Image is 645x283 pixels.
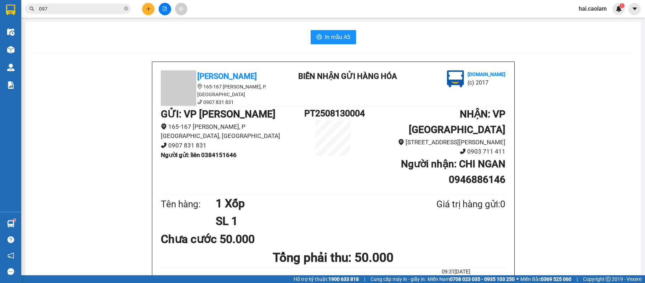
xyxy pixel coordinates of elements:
[161,197,216,212] div: Tên hàng:
[616,6,622,12] img: icon-new-feature
[197,99,202,104] span: phone
[407,268,505,276] li: 09:31[DATE]
[216,212,402,230] h1: SL 1
[298,72,397,81] b: BIÊN NHẬN GỬI HÀNG HÓA
[161,83,288,98] li: 165-167 [PERSON_NAME], P. [GEOGRAPHIC_DATA]
[401,158,505,185] b: Người nhận : CHI NGAN 0946886146
[516,278,519,281] span: ⚪️
[161,122,305,141] li: 165-167 [PERSON_NAME], P [GEOGRAPHIC_DATA], [GEOGRAPHIC_DATA]
[124,6,128,11] span: close-circle
[175,3,187,15] button: aim
[325,33,350,41] span: In mẫu A5
[161,230,275,248] div: Chưa cước 50.000
[460,148,466,154] span: phone
[161,98,288,106] li: 0907 831 831
[619,3,624,8] sup: 1
[398,139,404,145] span: environment
[7,268,14,275] span: message
[402,197,505,212] div: Giá trị hàng gửi: 0
[159,3,171,15] button: file-add
[468,78,505,87] li: (c) 2017
[447,70,464,87] img: logo.jpg
[197,84,202,89] span: environment
[7,64,15,71] img: warehouse-icon
[161,142,167,148] span: phone
[161,248,506,267] h1: Tổng phải thu: 50.000
[520,275,571,283] span: Miền Bắc
[161,141,305,150] li: 0907 831 831
[428,275,515,283] span: Miền Nam
[362,147,506,156] li: 0903 711 411
[362,138,506,147] li: [STREET_ADDRESS][PERSON_NAME]
[161,108,276,120] b: GỬI : VP [PERSON_NAME]
[294,275,359,283] span: Hỗ trợ kỹ thuật:
[7,252,14,259] span: notification
[7,220,15,227] img: warehouse-icon
[328,276,359,282] strong: 1900 633 818
[7,28,15,36] img: warehouse-icon
[161,123,167,129] span: environment
[316,34,322,41] span: printer
[364,275,365,283] span: |
[197,72,257,81] b: [PERSON_NAME]
[162,6,167,11] span: file-add
[468,71,505,77] b: [DOMAIN_NAME]
[161,151,237,158] b: Người gửi : liên 0384151646
[311,30,356,44] button: printerIn mẫu A5
[39,5,123,13] input: Tìm tên, số ĐT hoặc mã đơn
[541,276,571,282] strong: 0369 525 060
[142,3,154,15] button: plus
[29,6,34,11] span: search
[13,219,16,221] sup: 1
[146,6,151,11] span: plus
[628,3,641,15] button: caret-down
[7,236,14,243] span: question-circle
[216,195,402,212] h1: 1 Xốp
[621,3,623,8] span: 1
[577,275,578,283] span: |
[606,277,611,282] span: copyright
[304,106,362,120] h1: PT2508130004
[573,4,612,13] span: hai.caolam
[409,108,505,135] b: NHẬN : VP [GEOGRAPHIC_DATA]
[6,5,15,15] img: logo-vxr
[7,81,15,89] img: solution-icon
[370,275,426,283] span: Cung cấp máy in - giấy in:
[7,46,15,53] img: warehouse-icon
[450,276,515,282] strong: 0708 023 035 - 0935 103 250
[124,6,128,12] span: close-circle
[179,6,183,11] span: aim
[632,6,638,12] span: caret-down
